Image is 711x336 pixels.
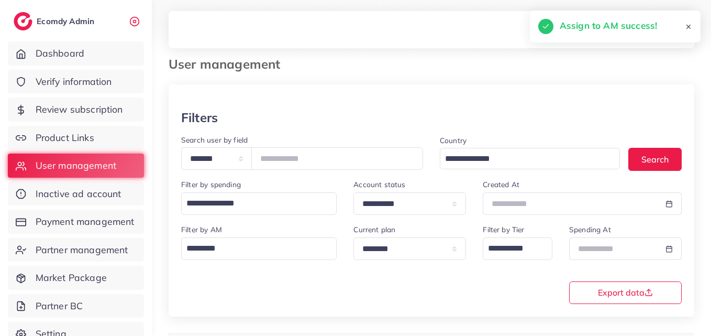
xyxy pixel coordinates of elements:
span: Payment management [36,215,135,229]
a: Dashboard [8,41,144,66]
span: User management [36,159,116,172]
label: Filter by Tier [483,224,524,235]
h5: Assign to AM success! [560,19,657,32]
img: logo [14,12,32,30]
a: Product Links [8,126,144,150]
label: Search user by field [181,135,248,145]
a: Inactive ad account [8,182,144,206]
a: Review subscription [8,97,144,122]
span: Export data [598,288,653,297]
label: Spending At [569,224,611,235]
a: Verify information [8,70,144,94]
span: Inactive ad account [36,187,121,201]
span: Dashboard [36,47,84,60]
label: Filter by AM [181,224,222,235]
span: Product Links [36,131,94,145]
a: Payment management [8,210,144,234]
div: Search for option [440,148,620,169]
button: Export data [569,281,682,304]
button: Search [628,148,682,170]
a: User management [8,154,144,178]
a: Market Package [8,266,144,290]
span: Market Package [36,271,107,285]
div: Search for option [181,192,337,215]
label: Country [440,135,466,146]
a: logoEcomdy Admin [14,12,97,30]
span: Partner management [36,243,128,257]
h3: User management [169,57,288,72]
span: Partner BC [36,299,83,313]
input: Search for option [484,240,539,257]
label: Created At [483,179,519,190]
label: Account status [353,179,405,190]
h2: Ecomdy Admin [37,16,97,26]
a: Partner management [8,238,144,262]
h3: Filters [181,110,218,125]
span: Review subscription [36,103,123,116]
label: Current plan [353,224,395,235]
input: Search for option [183,194,323,212]
a: Partner BC [8,294,144,318]
div: Search for option [181,237,337,260]
label: Filter by spending [181,179,241,190]
input: Search for option [183,240,323,257]
input: Search for option [441,151,606,167]
span: Verify information [36,75,112,89]
div: Search for option [483,237,552,260]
